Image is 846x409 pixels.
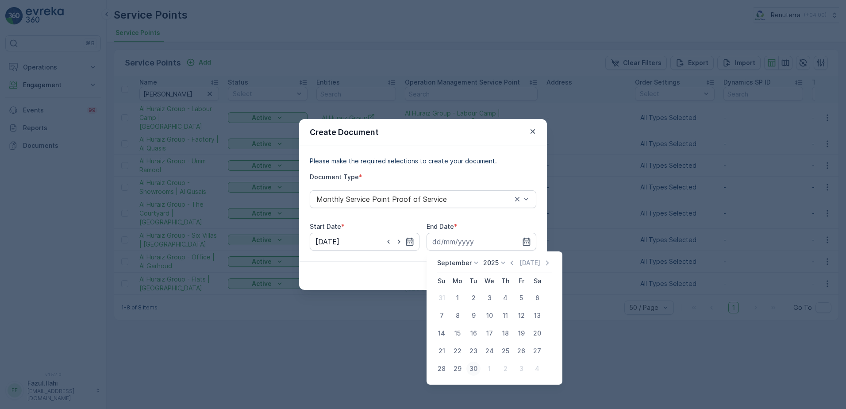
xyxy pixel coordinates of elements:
[498,344,512,358] div: 25
[483,259,499,267] p: 2025
[497,273,513,289] th: Thursday
[482,309,496,323] div: 10
[435,326,449,340] div: 14
[450,326,465,340] div: 15
[514,309,528,323] div: 12
[435,362,449,376] div: 28
[530,291,544,305] div: 6
[466,362,481,376] div: 30
[529,273,545,289] th: Saturday
[482,291,496,305] div: 3
[530,326,544,340] div: 20
[482,326,496,340] div: 17
[450,362,465,376] div: 29
[530,309,544,323] div: 13
[482,344,496,358] div: 24
[310,173,359,181] label: Document Type
[514,344,528,358] div: 26
[498,362,512,376] div: 2
[310,223,341,230] label: Start Date
[434,273,450,289] th: Sunday
[427,223,454,230] label: End Date
[498,291,512,305] div: 4
[437,259,472,267] p: September
[466,309,481,323] div: 9
[310,233,419,251] input: dd/mm/yyyy
[514,362,528,376] div: 3
[519,259,540,267] p: [DATE]
[427,233,536,251] input: dd/mm/yyyy
[498,326,512,340] div: 18
[466,326,481,340] div: 16
[435,344,449,358] div: 21
[513,273,529,289] th: Friday
[466,344,481,358] div: 23
[466,291,481,305] div: 2
[450,309,465,323] div: 8
[498,309,512,323] div: 11
[435,309,449,323] div: 7
[514,291,528,305] div: 5
[530,344,544,358] div: 27
[530,362,544,376] div: 4
[450,344,465,358] div: 22
[450,291,465,305] div: 1
[482,362,496,376] div: 1
[435,291,449,305] div: 31
[310,157,536,166] p: Please make the required selections to create your document.
[450,273,465,289] th: Monday
[514,326,528,340] div: 19
[481,273,497,289] th: Wednesday
[310,126,379,139] p: Create Document
[465,273,481,289] th: Tuesday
